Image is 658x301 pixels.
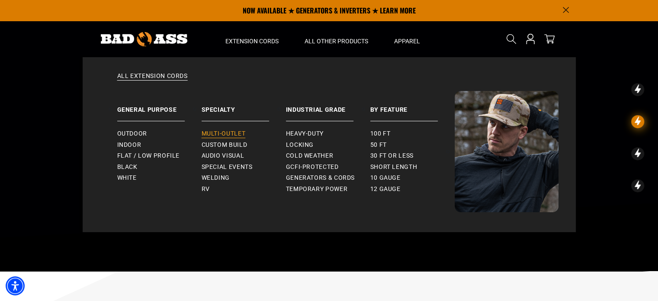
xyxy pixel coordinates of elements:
a: Flat / Low Profile [117,150,202,162]
img: Bad Ass Extension Cords [101,32,187,46]
a: 100 ft [370,128,455,139]
span: Black [117,163,138,171]
span: Indoor [117,141,141,149]
a: Generators & Cords [286,172,370,184]
a: Open this option [523,21,537,57]
span: 12 gauge [370,185,401,193]
a: Custom Build [202,139,286,151]
span: Special Events [202,163,253,171]
a: 50 ft [370,139,455,151]
summary: Apparel [381,21,433,57]
a: cart [542,34,556,44]
span: RV [202,185,210,193]
img: Bad Ass Extension Cords [455,91,558,212]
span: Temporary Power [286,185,348,193]
span: GCFI-Protected [286,163,339,171]
span: 30 ft or less [370,152,414,160]
span: 50 ft [370,141,387,149]
a: Specialty [202,91,286,121]
a: All Extension Cords [100,72,558,91]
a: Temporary Power [286,184,370,195]
span: Audio Visual [202,152,244,160]
a: By Feature [370,91,455,121]
span: Apparel [394,37,420,45]
a: Special Events [202,162,286,173]
summary: All Other Products [292,21,381,57]
a: General Purpose [117,91,202,121]
a: Locking [286,139,370,151]
span: Welding [202,174,230,182]
span: Locking [286,141,314,149]
a: 10 gauge [370,172,455,184]
a: Short Length [370,162,455,173]
span: Generators & Cords [286,174,355,182]
a: 30 ft or less [370,150,455,162]
summary: Extension Cords [212,21,292,57]
span: Cold Weather [286,152,334,160]
a: Cold Weather [286,150,370,162]
span: Outdoor [117,130,147,138]
span: 100 ft [370,130,391,138]
span: 10 gauge [370,174,401,182]
a: Welding [202,172,286,184]
span: White [117,174,137,182]
a: Industrial Grade [286,91,370,121]
a: Indoor [117,139,202,151]
a: White [117,172,202,184]
a: Outdoor [117,128,202,139]
span: Extension Cords [225,37,279,45]
a: Heavy-Duty [286,128,370,139]
a: Audio Visual [202,150,286,162]
a: Black [117,162,202,173]
a: 12 gauge [370,184,455,195]
a: GCFI-Protected [286,162,370,173]
a: RV [202,184,286,195]
span: All Other Products [305,37,368,45]
span: Heavy-Duty [286,130,324,138]
span: Custom Build [202,141,247,149]
a: Multi-Outlet [202,128,286,139]
span: Multi-Outlet [202,130,246,138]
span: Flat / Low Profile [117,152,180,160]
span: Short Length [370,163,417,171]
summary: Search [504,32,518,46]
div: Accessibility Menu [6,276,25,295]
